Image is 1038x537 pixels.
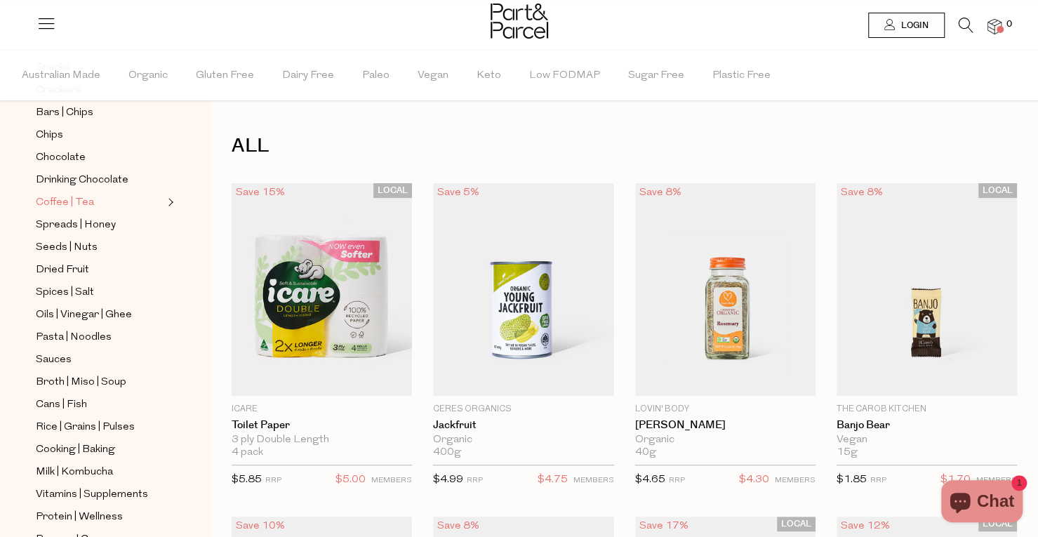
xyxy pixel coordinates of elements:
[232,434,412,446] div: 3 ply Double Length
[870,477,886,484] small: RRP
[36,419,135,436] span: Rice | Grains | Pulses
[232,419,412,432] a: Toilet Paper
[36,329,164,346] a: Pasta | Noodles
[433,183,613,397] img: Jackfruit
[573,477,614,484] small: MEMBERS
[36,105,93,121] span: Bars | Chips
[232,130,1017,162] h1: ALL
[635,183,686,202] div: Save 8%
[837,183,887,202] div: Save 8%
[371,477,412,484] small: MEMBERS
[739,471,769,489] span: $4.30
[777,517,816,531] span: LOCAL
[976,477,1017,484] small: MEMBERS
[36,194,94,211] span: Coffee | Tea
[538,471,568,489] span: $4.75
[36,463,164,481] a: Milk | Kombucha
[433,517,484,536] div: Save 8%
[467,477,483,484] small: RRP
[335,471,366,489] span: $5.00
[837,419,1017,432] a: Banjo Bear
[937,480,1027,526] inbox-online-store-chat: Shopify online store chat
[418,51,448,100] span: Vegan
[635,403,816,416] p: Lovin' Body
[433,419,613,432] a: Jackfruit
[36,396,164,413] a: Cans | Fish
[36,239,164,256] a: Seeds | Nuts
[433,475,463,485] span: $4.99
[36,126,164,144] a: Chips
[36,306,164,324] a: Oils | Vinegar | Ghee
[36,216,164,234] a: Spreads | Honey
[36,509,123,526] span: Protein | Wellness
[837,183,1017,397] img: Banjo Bear
[433,403,613,416] p: Ceres Organics
[669,477,685,484] small: RRP
[36,284,164,301] a: Spices | Salt
[529,51,600,100] span: Low FODMAP
[433,183,484,202] div: Save 5%
[232,183,412,397] img: Toilet Paper
[36,149,164,166] a: Chocolate
[36,127,63,144] span: Chips
[978,183,1017,198] span: LOCAL
[362,51,390,100] span: Paleo
[36,262,89,279] span: Dried Fruit
[837,446,858,459] span: 15g
[837,475,867,485] span: $1.85
[477,51,501,100] span: Keto
[36,397,87,413] span: Cans | Fish
[628,51,684,100] span: Sugar Free
[232,517,289,536] div: Save 10%
[36,442,115,458] span: Cooking | Baking
[36,239,98,256] span: Seeds | Nuts
[635,419,816,432] a: [PERSON_NAME]
[36,486,148,503] span: Vitamins | Supplements
[36,172,128,189] span: Drinking Chocolate
[36,217,116,234] span: Spreads | Honey
[433,434,613,446] div: Organic
[36,352,72,369] span: Sauces
[36,261,164,279] a: Dried Fruit
[635,517,693,536] div: Save 17%
[837,434,1017,446] div: Vegan
[36,374,126,391] span: Broth | Miso | Soup
[36,307,132,324] span: Oils | Vinegar | Ghee
[36,351,164,369] a: Sauces
[433,446,461,459] span: 400g
[775,477,816,484] small: MEMBERS
[36,171,164,189] a: Drinking Chocolate
[232,446,263,459] span: 4 pack
[635,446,656,459] span: 40g
[232,403,412,416] p: icare
[837,403,1017,416] p: The Carob Kitchen
[987,19,1002,34] a: 0
[36,464,113,481] span: Milk | Kombucha
[898,20,929,32] span: Login
[868,13,945,38] a: Login
[265,477,281,484] small: RRP
[491,4,548,39] img: Part&Parcel
[712,51,771,100] span: Plastic Free
[373,183,412,198] span: LOCAL
[36,104,164,121] a: Bars | Chips
[164,194,174,211] button: Expand/Collapse Coffee | Tea
[36,150,86,166] span: Chocolate
[36,508,164,526] a: Protein | Wellness
[232,475,262,485] span: $5.85
[36,486,164,503] a: Vitamins | Supplements
[635,434,816,446] div: Organic
[232,183,289,202] div: Save 15%
[36,441,164,458] a: Cooking | Baking
[282,51,334,100] span: Dairy Free
[837,517,894,536] div: Save 12%
[128,51,168,100] span: Organic
[635,183,816,397] img: Rosemary
[940,471,971,489] span: $1.70
[36,194,164,211] a: Coffee | Tea
[36,284,94,301] span: Spices | Salt
[1003,18,1016,31] span: 0
[22,51,100,100] span: Australian Made
[196,51,254,100] span: Gluten Free
[635,475,665,485] span: $4.65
